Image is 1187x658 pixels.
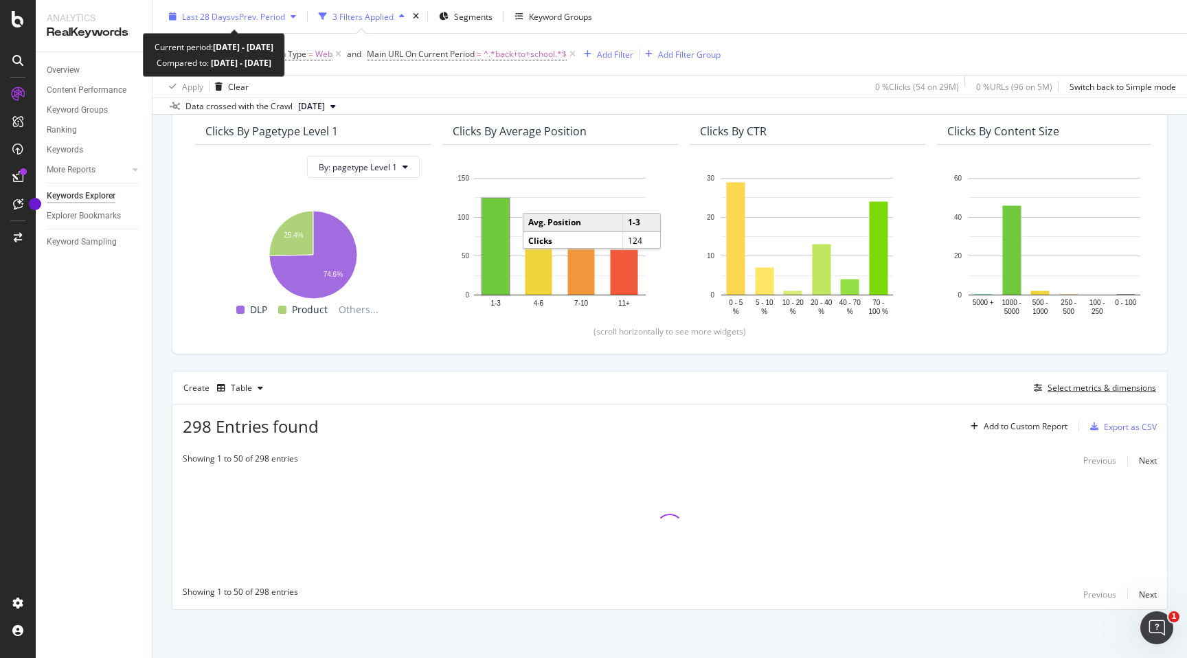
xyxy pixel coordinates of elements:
[658,48,721,60] div: Add Filter Group
[47,103,142,117] a: Keyword Groups
[1048,382,1156,394] div: Select metrics & dimensions
[954,253,962,260] text: 20
[47,103,108,117] div: Keyword Groups
[984,422,1067,431] div: Add to Custom Report
[163,76,203,98] button: Apply
[640,46,721,63] button: Add Filter Group
[315,45,332,64] span: Web
[183,415,319,438] span: 298 Entries found
[618,299,630,307] text: 11+
[1083,589,1116,600] div: Previous
[47,11,141,25] div: Analytics
[433,5,498,27] button: Segments
[1139,586,1157,602] button: Next
[47,235,142,249] a: Keyword Sampling
[965,416,1067,438] button: Add to Custom Report
[1140,611,1173,644] iframe: Intercom live chat
[47,235,117,249] div: Keyword Sampling
[510,5,598,27] button: Keyword Groups
[410,10,422,23] div: times
[1028,380,1156,396] button: Select metrics & dimensions
[1083,455,1116,466] div: Previous
[185,100,293,113] div: Data crossed with the Crawl
[1085,416,1157,438] button: Export as CSV
[756,299,773,306] text: 5 - 10
[454,10,493,22] span: Segments
[47,123,142,137] a: Ranking
[869,308,888,315] text: 100 %
[47,163,95,177] div: More Reports
[47,209,121,223] div: Explorer Bookmarks
[811,299,833,306] text: 20 - 40
[839,299,861,306] text: 40 - 70
[298,100,325,113] span: 2025 Aug. 11th
[1064,76,1176,98] button: Switch back to Simple mode
[209,57,271,69] b: [DATE] - [DATE]
[293,98,341,115] button: [DATE]
[875,80,959,92] div: 0 % Clicks ( 54 on 29M )
[319,161,397,173] span: By: pagetype Level 1
[782,299,804,306] text: 10 - 20
[183,377,269,399] div: Create
[818,308,824,315] text: %
[47,163,128,177] a: More Reports
[534,299,544,307] text: 4-6
[205,204,420,302] svg: A chart.
[465,291,469,299] text: 0
[1168,611,1179,622] span: 1
[947,171,1162,318] svg: A chart.
[484,45,567,64] span: ^.*back+to+school.*$
[578,46,633,63] button: Add Filter
[47,63,142,78] a: Overview
[477,48,482,60] span: =
[333,302,384,318] span: Others...
[313,5,410,27] button: 3 Filters Applied
[453,171,667,318] svg: A chart.
[1004,308,1020,315] text: 5000
[529,10,592,22] div: Keyword Groups
[324,271,343,278] text: 74.6%
[183,453,298,469] div: Showing 1 to 50 of 298 entries
[182,10,231,22] span: Last 28 Days
[213,41,273,53] b: [DATE] - [DATE]
[707,253,715,260] text: 10
[1083,453,1116,469] button: Previous
[47,143,83,157] div: Keywords
[1061,299,1076,306] text: 250 -
[347,47,361,60] button: and
[490,299,501,307] text: 1-3
[1139,453,1157,469] button: Next
[182,80,203,92] div: Apply
[947,124,1059,138] div: Clicks By Content Size
[1083,586,1116,602] button: Previous
[47,189,115,203] div: Keywords Explorer
[700,171,914,318] svg: A chart.
[367,48,475,60] span: Main URL On Current Period
[231,10,285,22] span: vs Prev. Period
[729,299,743,306] text: 0 - 5
[292,302,328,318] span: Product
[157,55,271,71] div: Compared to:
[47,63,80,78] div: Overview
[790,308,796,315] text: %
[163,5,302,27] button: Last 28 DaysvsPrev. Period
[284,232,303,240] text: 25.4%
[1070,80,1176,92] div: Switch back to Simple mode
[1032,299,1048,306] text: 500 -
[231,384,252,392] div: Table
[954,214,962,221] text: 40
[1092,308,1103,315] text: 250
[47,209,142,223] a: Explorer Bookmarks
[212,377,269,399] button: Table
[1139,589,1157,600] div: Next
[250,302,267,318] span: DLP
[47,83,142,98] a: Content Performance
[1002,299,1021,306] text: 1000 -
[954,174,962,182] text: 60
[29,198,41,210] div: Tooltip anchor
[347,48,361,60] div: and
